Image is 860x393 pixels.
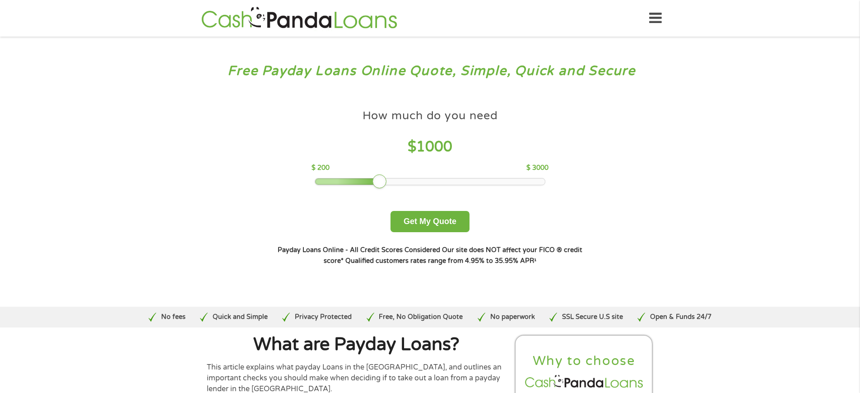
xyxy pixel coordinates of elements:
strong: Our site does NOT affect your FICO ® credit score* [324,246,582,265]
p: No fees [161,312,186,322]
h2: Why to choose [523,353,645,370]
strong: Payday Loans Online - All Credit Scores Considered [278,246,440,254]
img: GetLoanNow Logo [199,5,400,31]
h4: $ [311,138,549,156]
p: $ 3000 [526,163,549,173]
p: Quick and Simple [213,312,268,322]
h3: Free Payday Loans Online Quote, Simple, Quick and Secure [26,63,834,80]
p: Free, No Obligation Quote [379,312,463,322]
strong: Qualified customers rates range from 4.95% to 35.95% APR¹ [345,257,536,265]
button: Get My Quote [390,211,470,232]
h1: What are Payday Loans? [207,336,507,354]
p: Privacy Protected [295,312,352,322]
p: $ 200 [311,163,330,173]
span: 1000 [416,138,452,155]
p: SSL Secure U.S site [562,312,623,322]
p: Open & Funds 24/7 [650,312,711,322]
p: No paperwork [490,312,535,322]
h4: How much do you need [363,108,498,123]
